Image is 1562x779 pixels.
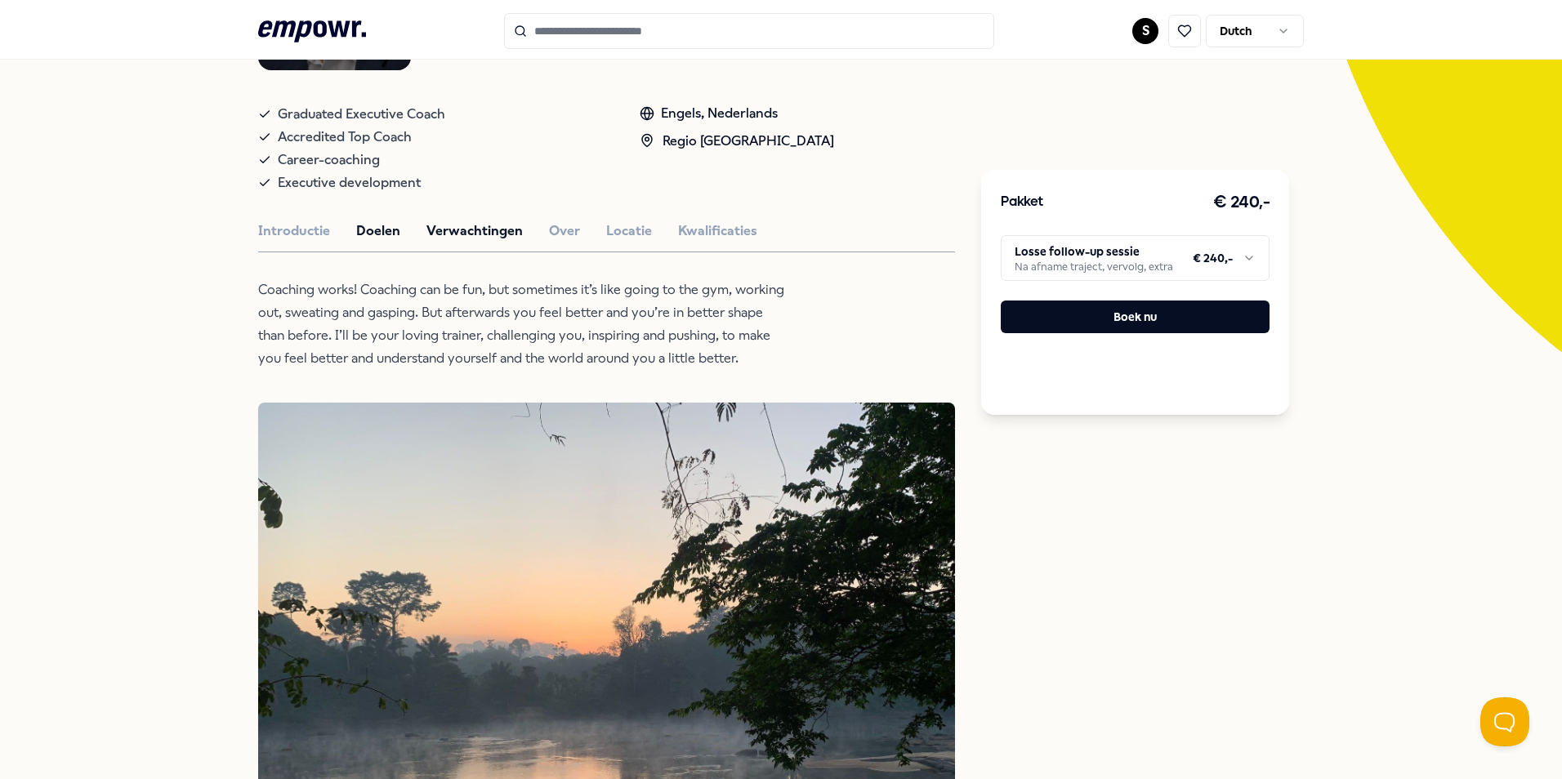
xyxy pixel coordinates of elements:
[258,220,330,242] button: Introductie
[1132,18,1158,44] button: S
[356,220,400,242] button: Doelen
[678,220,757,242] button: Kwalificaties
[504,13,994,49] input: Search for products, categories or subcategories
[258,278,789,370] p: Coaching works! Coaching can be fun, but sometimes it’s like going to the gym, working out, sweat...
[549,220,580,242] button: Over
[1213,189,1270,216] h3: € 240,-
[278,171,421,194] span: Executive development
[278,103,445,126] span: Graduated Executive Coach
[278,149,380,171] span: Career-coaching
[426,220,523,242] button: Verwachtingen
[278,126,412,149] span: Accredited Top Coach
[606,220,652,242] button: Locatie
[640,131,834,152] div: Regio [GEOGRAPHIC_DATA]
[1001,192,1043,213] h3: Pakket
[1480,697,1529,746] iframe: Help Scout Beacon - Open
[640,103,834,124] div: Engels, Nederlands
[1001,300,1270,333] button: Boek nu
